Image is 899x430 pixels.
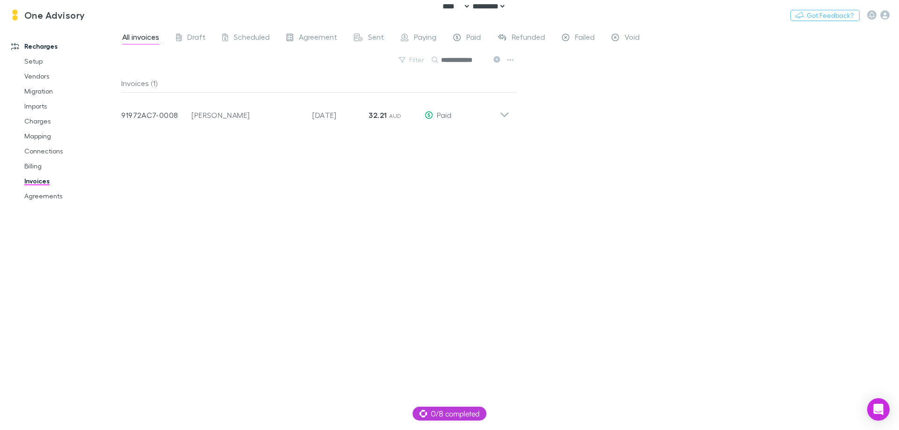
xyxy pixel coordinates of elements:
strong: 32.21 [368,110,387,120]
span: Draft [187,32,206,44]
span: Failed [575,32,595,44]
span: Agreement [299,32,337,44]
button: Got Feedback? [790,10,860,21]
a: One Advisory [4,4,91,26]
a: Setup [15,54,126,69]
a: Agreements [15,189,126,204]
a: Recharges [2,39,126,54]
span: Paid [466,32,481,44]
a: Charges [15,114,126,129]
div: [PERSON_NAME] [192,109,303,121]
a: Migration [15,84,126,99]
button: Filter [394,54,430,66]
span: All invoices [122,32,159,44]
span: Paid [437,110,451,119]
h3: One Advisory [24,9,85,21]
a: Imports [15,99,126,114]
a: Invoices [15,174,126,189]
span: Scheduled [234,32,270,44]
div: Open Intercom Messenger [867,398,890,421]
span: AUD [389,112,402,119]
div: 91972AC7-0008[PERSON_NAME][DATE]32.21 AUDPaid [114,93,517,130]
span: Sent [368,32,384,44]
span: Refunded [512,32,545,44]
span: Void [625,32,640,44]
p: [DATE] [312,109,368,121]
a: Vendors [15,69,126,84]
a: Billing [15,159,126,174]
a: Mapping [15,129,126,144]
a: Connections [15,144,126,159]
img: One Advisory's Logo [9,9,21,21]
span: Paying [414,32,436,44]
p: 91972AC7-0008 [121,109,192,121]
